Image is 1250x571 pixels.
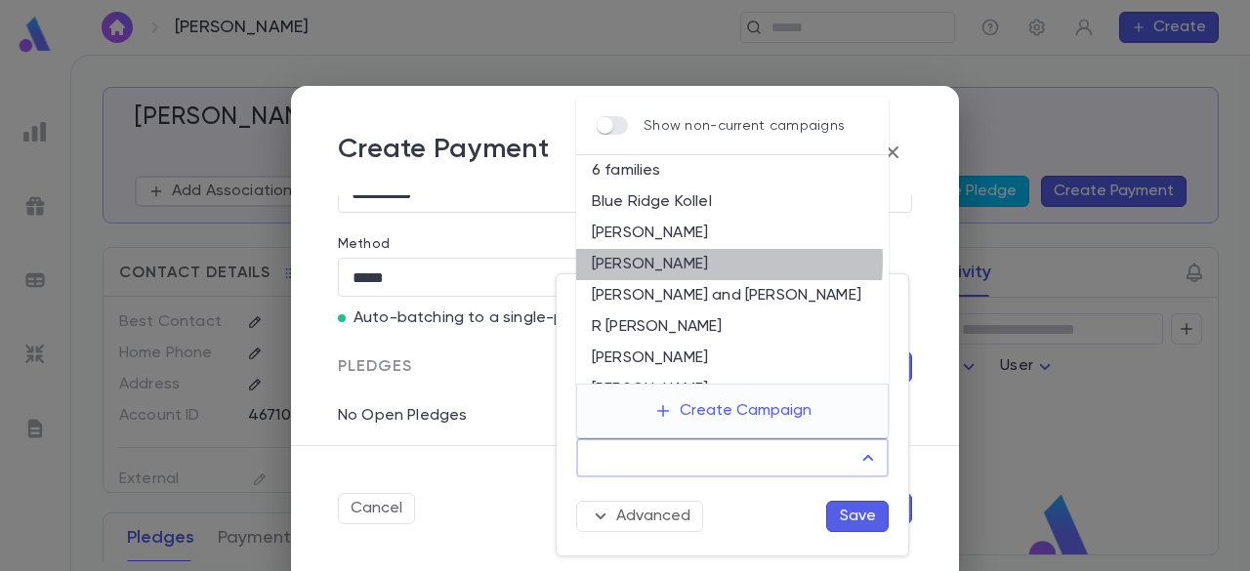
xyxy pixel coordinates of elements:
[576,218,889,249] li: [PERSON_NAME]
[639,392,827,429] button: Create Campaign
[576,311,889,343] li: R [PERSON_NAME]
[576,374,889,405] li: [PERSON_NAME]
[576,249,889,280] li: [PERSON_NAME]
[576,155,889,186] li: 6 families
[644,118,845,134] p: Show non-current campaigns
[576,343,889,374] li: [PERSON_NAME]
[576,186,889,218] li: Blue Ridge Kollel
[576,280,889,311] li: [PERSON_NAME] and [PERSON_NAME]
[854,444,882,471] button: Close
[576,501,703,532] button: Advanced
[826,501,889,532] button: Save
